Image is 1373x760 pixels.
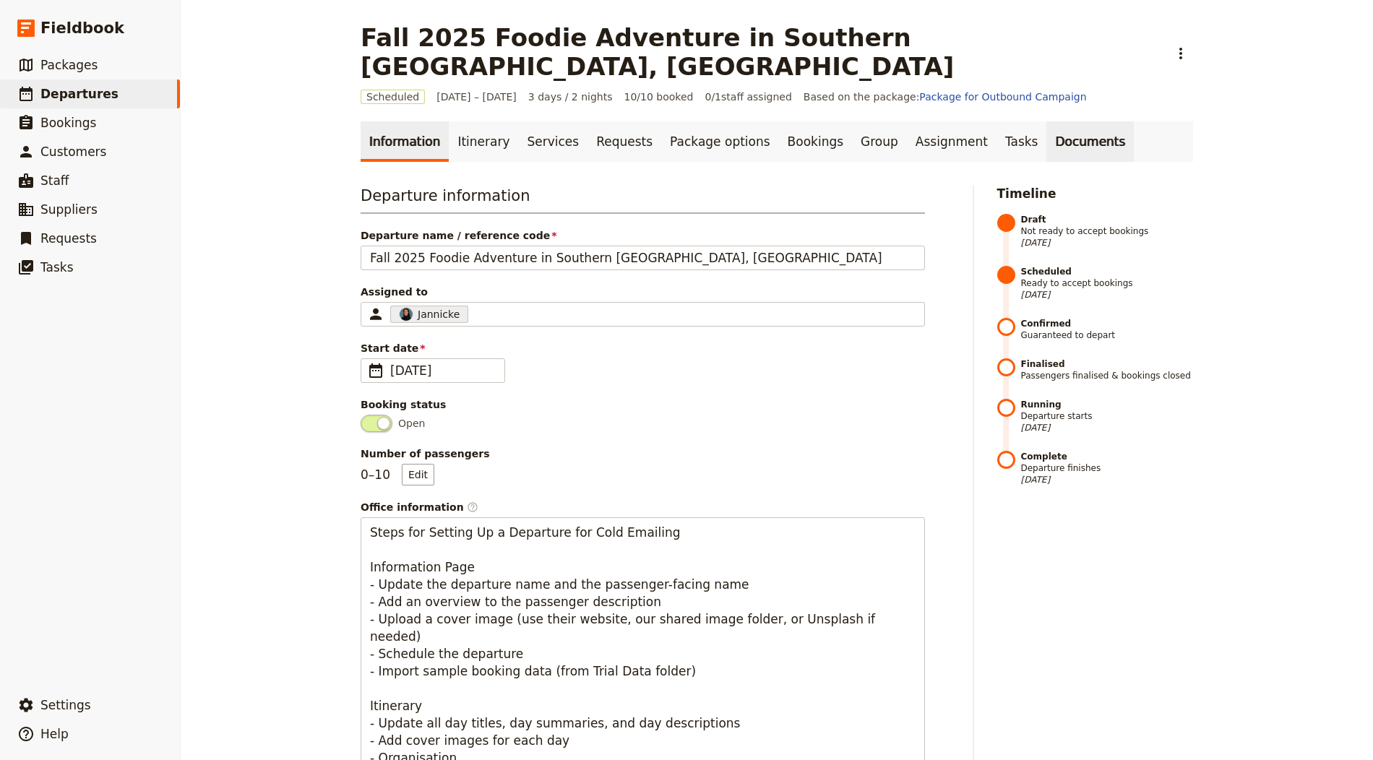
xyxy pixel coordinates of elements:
[1021,266,1194,277] strong: Scheduled
[997,185,1194,202] h2: Timeline
[779,121,852,162] a: Bookings
[1021,237,1194,249] span: [DATE]
[361,185,925,214] h3: Departure information
[361,285,925,299] span: Assigned to
[361,23,1160,81] h1: Fall 2025 Foodie Adventure in Southern [GEOGRAPHIC_DATA], [GEOGRAPHIC_DATA]
[361,500,925,514] span: Office information
[402,464,434,485] button: Number of passengers0–10
[40,87,119,101] span: Departures
[361,341,925,355] span: Start date
[624,90,694,104] span: 10/10 booked
[1021,214,1194,225] strong: Draft
[361,228,925,243] span: Departure name / reference code
[361,246,925,270] input: Departure name / reference code
[804,90,1087,104] span: Based on the package:
[361,397,925,412] div: Booking status
[1021,214,1194,249] span: Not ready to accept bookings
[997,121,1047,162] a: Tasks
[361,90,425,104] span: Scheduled
[1021,266,1194,301] span: Ready to accept bookings
[40,202,98,217] span: Suppliers
[1021,318,1194,329] strong: Confirmed
[1021,474,1194,485] span: [DATE]
[390,362,496,379] span: [DATE]
[519,121,588,162] a: Services
[587,121,661,162] a: Requests
[40,260,74,275] span: Tasks
[399,307,413,321] img: Profile
[40,173,69,188] span: Staff
[40,698,91,712] span: Settings
[705,90,791,104] span: 0 / 1 staff assigned
[1168,41,1193,66] button: Actions
[907,121,997,162] a: Assignment
[40,58,98,72] span: Packages
[852,121,907,162] a: Group
[661,121,778,162] a: Package options
[1021,451,1194,462] strong: Complete
[471,306,474,323] input: Assigned toProfileJannickeClear input
[1021,451,1194,485] span: Departure finishes
[40,116,96,130] span: Bookings
[449,121,518,162] a: Itinerary
[418,307,460,321] span: Jannicke
[40,17,124,39] span: Fieldbook
[1021,399,1194,433] span: Departure starts
[1021,318,1194,341] span: Guaranteed to depart
[361,464,434,485] p: 0 – 10
[40,727,69,741] span: Help
[1021,422,1194,433] span: [DATE]
[467,501,478,513] span: ​
[361,446,925,461] span: Number of passengers
[436,90,517,104] span: [DATE] – [DATE]
[1046,121,1134,162] a: Documents
[361,121,449,162] a: Information
[919,91,1086,103] a: Package for Outbound Campaign
[398,416,425,431] span: Open
[1021,358,1194,381] span: Passengers finalised & bookings closed
[1021,289,1194,301] span: [DATE]
[40,231,97,246] span: Requests
[40,144,106,159] span: Customers
[1021,358,1194,370] strong: Finalised
[1021,399,1194,410] strong: Running
[528,90,613,104] span: 3 days / 2 nights
[367,362,384,379] span: ​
